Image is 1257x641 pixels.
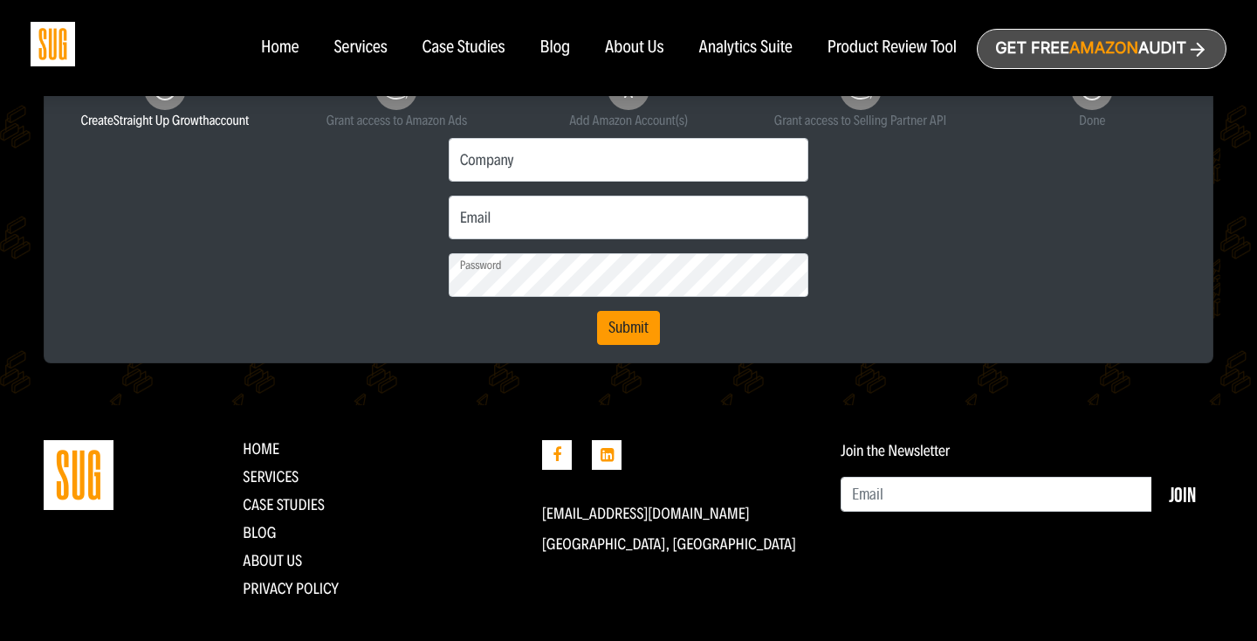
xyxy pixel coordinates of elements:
[699,38,793,58] a: Analytics Suite
[243,495,325,514] a: CASE STUDIES
[605,38,664,58] a: About Us
[1151,477,1213,512] button: Join
[449,138,809,182] input: Company
[243,579,339,598] a: Privacy Policy
[542,535,815,553] p: [GEOGRAPHIC_DATA], [GEOGRAPHIC_DATA]
[113,112,209,128] span: Straight Up Growth
[449,196,809,239] input: Email
[62,110,268,131] small: Create account
[977,29,1226,69] a: Get freeAmazonAudit
[1069,39,1138,58] span: Amazon
[44,440,113,510] img: Straight Up Growth
[333,38,387,58] a: Services
[294,110,500,131] small: Grant access to Amazon Ads
[597,311,660,346] button: Submit
[758,110,964,131] small: Grant access to Selling Partner API
[540,38,571,58] a: Blog
[243,551,302,570] a: About Us
[841,442,950,459] label: Join the Newsletter
[243,439,279,458] a: Home
[243,523,276,542] a: Blog
[243,467,299,486] a: Services
[841,477,1152,512] input: Email
[31,22,75,66] img: Sug
[261,38,299,58] a: Home
[989,110,1195,131] small: Done
[828,38,957,58] a: Product Review Tool
[525,110,732,131] small: Add Amazon Account(s)
[542,504,750,523] a: [EMAIL_ADDRESS][DOMAIN_NAME]
[422,38,505,58] a: Case Studies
